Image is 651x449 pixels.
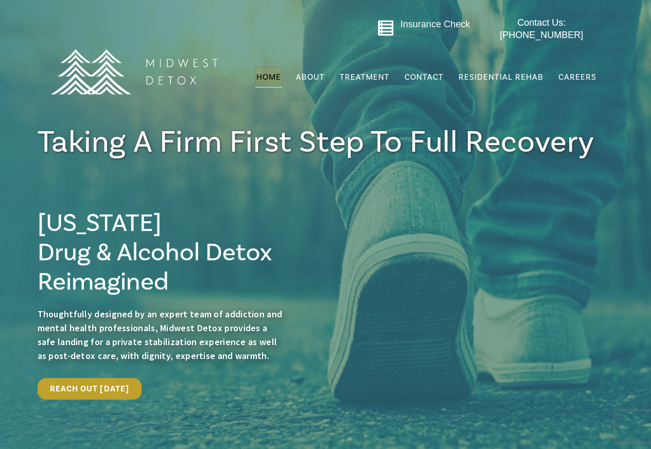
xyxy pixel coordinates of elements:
[400,19,470,29] a: Insurance Check
[256,72,281,82] span: Home
[339,67,391,87] a: Treatment
[404,73,444,81] span: Contact
[295,67,326,87] a: About
[458,67,544,87] a: Residential Rehab
[38,308,283,362] span: Thoughtfully designed by an expert team of addiction and mental health professionals, Midwest Det...
[38,207,272,298] span: [US_STATE] Drug & Alcohol Detox Reimagined
[340,73,390,81] span: Treatment
[558,72,596,82] span: Careers
[38,122,595,162] span: Taking a firm First Step To full Recovery
[377,20,394,40] a: Go to midwestdetox.com/message-form-page/
[557,67,597,87] a: Careers
[255,67,282,87] a: Home
[296,73,325,81] span: About
[500,17,583,40] span: Contact Us: [PHONE_NUMBER]
[403,67,445,87] a: Contact
[38,378,142,400] a: Reach Out [DATE]
[459,72,543,82] span: Residential Rehab
[50,384,130,394] span: Reach Out [DATE]
[480,17,604,41] a: Contact Us: [PHONE_NUMBER]
[44,27,224,117] img: MD Logo Horitzontal white-01 (1) (1)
